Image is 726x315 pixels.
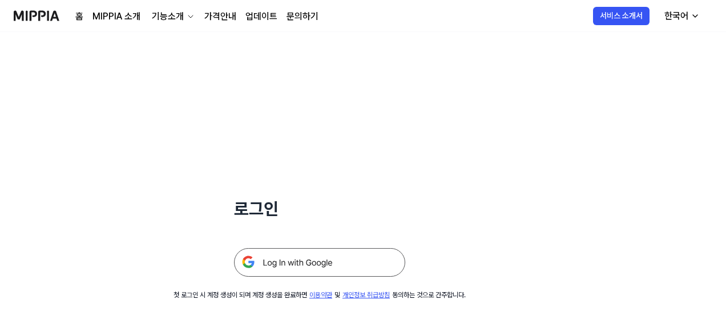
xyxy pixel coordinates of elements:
div: 한국어 [662,9,691,23]
a: 가격안내 [204,10,236,23]
div: 기능소개 [150,10,186,23]
a: 개인정보 취급방침 [342,291,390,299]
button: 기능소개 [150,10,195,23]
a: MIPPIA 소개 [92,10,140,23]
button: 한국어 [655,5,707,27]
div: 첫 로그인 시 계정 생성이 되며 계정 생성을 완료하면 및 동의하는 것으로 간주합니다. [174,290,466,300]
a: 문의하기 [287,10,318,23]
img: 구글 로그인 버튼 [234,248,405,277]
a: 이용약관 [309,291,332,299]
button: 서비스 소개서 [593,7,650,25]
a: 업데이트 [245,10,277,23]
h1: 로그인 [234,197,405,221]
a: 홈 [75,10,83,23]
